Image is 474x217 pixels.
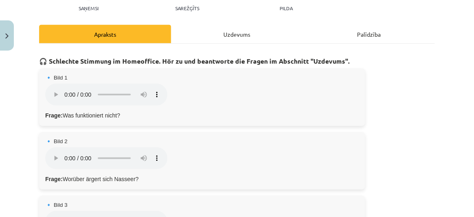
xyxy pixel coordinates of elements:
h4: 🔹 Bild 2 [45,138,359,145]
strong: Frage: [45,176,63,182]
img: icon-close-lesson-0947bae3869378f0d4975bcd49f059093ad1ed9edebbc8119c70593378902aed.svg [5,33,9,39]
strong: 🎧 Schlechte Stimmung im Homeoffice. Hör zu und beantworte die Fragen im Abschnitt "Uzdevums". [39,57,350,65]
h4: 🔹 Bild 1 [45,75,359,81]
audio: Dein Browser unterstützt das Audio-Element nicht. [45,84,168,106]
p: Sarežģīts [176,5,200,11]
p: Saņemsi [75,5,102,11]
strong: Frage: [45,112,63,119]
div: Uzdevums [171,25,303,43]
p: pilda [280,5,293,11]
p: Was funktioniert nicht? [45,111,359,120]
div: Palīdzība [303,25,435,43]
div: Apraksts [39,25,171,43]
p: Worüber ärgert sich Nasseer? [45,175,359,184]
audio: Dein Browser unterstützt das Audio-Element nicht. [45,147,168,169]
h4: 🔹 Bild 3 [45,202,359,208]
